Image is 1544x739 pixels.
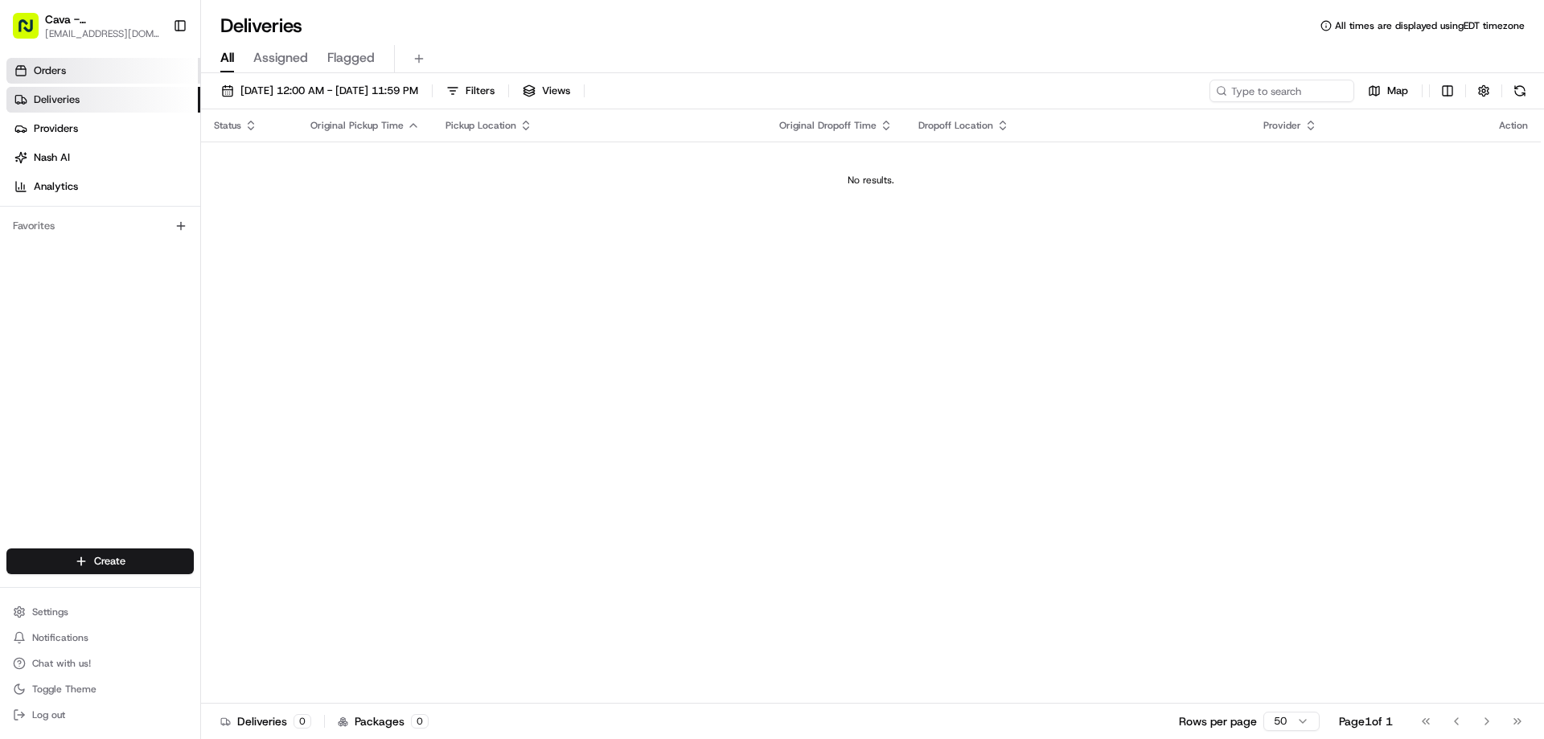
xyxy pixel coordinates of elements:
[113,398,195,411] a: Powered byPylon
[16,64,293,90] p: Welcome 👋
[32,657,91,670] span: Chat with us!
[1387,84,1408,98] span: Map
[6,704,194,726] button: Log out
[45,27,160,40] button: [EMAIL_ADDRESS][DOMAIN_NAME]
[16,361,29,374] div: 📗
[16,277,42,303] img: Grace Nketiah
[1509,80,1531,102] button: Refresh
[6,652,194,675] button: Chat with us!
[1361,80,1415,102] button: Map
[6,116,200,142] a: Providers
[16,234,42,265] img: Wisdom Oko
[152,359,258,376] span: API Documentation
[45,11,160,27] button: Cava - [GEOGRAPHIC_DATA]
[6,213,194,239] div: Favorites
[183,249,216,262] span: [DATE]
[34,179,78,194] span: Analytics
[72,170,221,183] div: We're available if you need us!
[515,80,577,102] button: Views
[32,294,45,306] img: 1736555255976-a54dd68f-1ca7-489b-9aae-adbdc363a1c4
[6,6,166,45] button: Cava - [GEOGRAPHIC_DATA][EMAIL_ADDRESS][DOMAIN_NAME]
[6,58,200,84] a: Orders
[294,714,311,729] div: 0
[160,399,195,411] span: Pylon
[1179,713,1257,729] p: Rows per page
[273,158,293,178] button: Start new chat
[6,626,194,649] button: Notifications
[249,206,293,225] button: See all
[32,631,88,644] span: Notifications
[207,174,1534,187] div: No results.
[72,154,264,170] div: Start new chat
[136,361,149,374] div: 💻
[779,119,877,132] span: Original Dropoff Time
[16,154,45,183] img: 1736555255976-a54dd68f-1ca7-489b-9aae-adbdc363a1c4
[1339,713,1393,729] div: Page 1 of 1
[50,293,130,306] span: [PERSON_NAME]
[94,554,125,569] span: Create
[214,80,425,102] button: [DATE] 12:00 AM - [DATE] 11:59 PM
[6,678,194,700] button: Toggle Theme
[253,48,308,68] span: Assigned
[310,119,404,132] span: Original Pickup Time
[240,84,418,98] span: [DATE] 12:00 AM - [DATE] 11:59 PM
[411,714,429,729] div: 0
[1263,119,1301,132] span: Provider
[1335,19,1525,32] span: All times are displayed using EDT timezone
[129,353,265,382] a: 💻API Documentation
[6,87,200,113] a: Deliveries
[32,250,45,263] img: 1736555255976-a54dd68f-1ca7-489b-9aae-adbdc363a1c4
[439,80,502,102] button: Filters
[542,84,570,98] span: Views
[32,683,96,696] span: Toggle Theme
[6,601,194,623] button: Settings
[6,174,200,199] a: Analytics
[34,150,70,165] span: Nash AI
[34,64,66,78] span: Orders
[34,154,63,183] img: 8571987876998_91fb9ceb93ad5c398215_72.jpg
[338,713,429,729] div: Packages
[32,708,65,721] span: Log out
[142,293,175,306] span: [DATE]
[1499,119,1528,132] div: Action
[34,92,80,107] span: Deliveries
[50,249,171,262] span: Wisdom [PERSON_NAME]
[466,84,495,98] span: Filters
[6,548,194,574] button: Create
[220,48,234,68] span: All
[175,249,180,262] span: •
[16,209,108,222] div: Past conversations
[16,16,48,48] img: Nash
[214,119,241,132] span: Status
[32,359,123,376] span: Knowledge Base
[220,13,302,39] h1: Deliveries
[446,119,516,132] span: Pickup Location
[133,293,139,306] span: •
[42,104,265,121] input: Clear
[327,48,375,68] span: Flagged
[220,713,311,729] div: Deliveries
[32,606,68,618] span: Settings
[34,121,78,136] span: Providers
[918,119,993,132] span: Dropoff Location
[6,145,200,170] a: Nash AI
[10,353,129,382] a: 📗Knowledge Base
[1209,80,1354,102] input: Type to search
